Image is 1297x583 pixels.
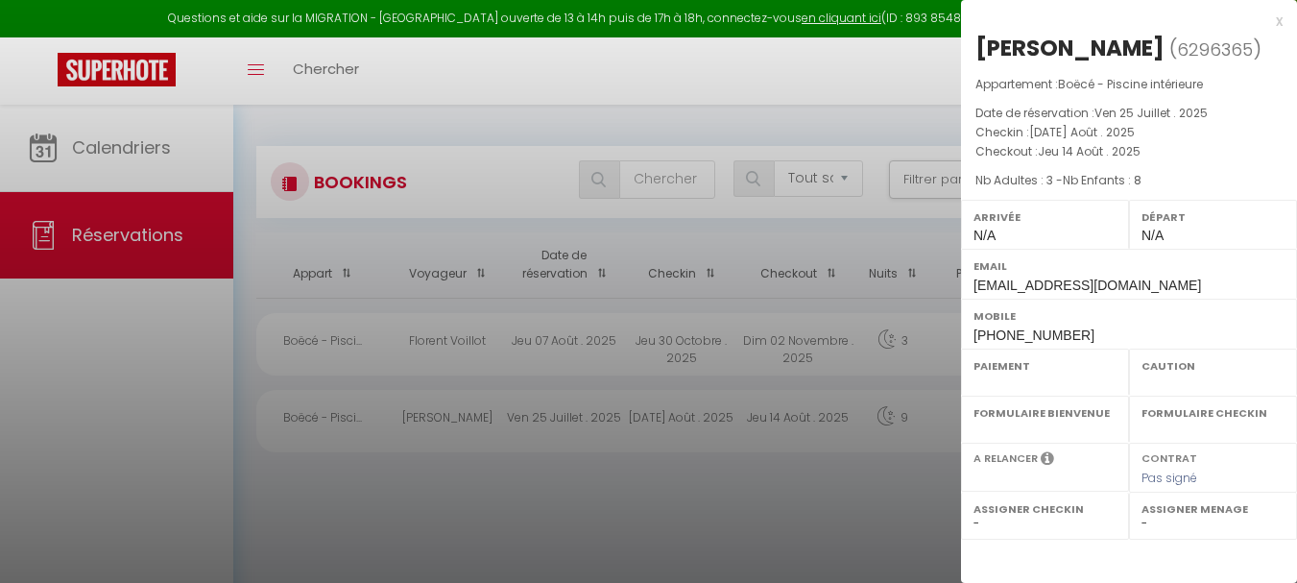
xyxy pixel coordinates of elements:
span: Boëcé - Piscine intérieure [1058,76,1203,92]
p: Date de réservation : [975,104,1283,123]
label: Formulaire Checkin [1141,403,1285,423]
span: Jeu 14 Août . 2025 [1038,143,1141,159]
div: x [961,10,1283,33]
span: Ven 25 Juillet . 2025 [1094,105,1208,121]
span: Nb Enfants : 8 [1063,172,1141,188]
label: Formulaire Bienvenue [973,403,1117,423]
label: Mobile [973,306,1285,326]
div: [PERSON_NAME] [975,33,1165,63]
span: N/A [973,228,996,243]
span: [EMAIL_ADDRESS][DOMAIN_NAME] [973,278,1201,293]
i: Sélectionner OUI si vous souhaiter envoyer les séquences de messages post-checkout [1041,450,1054,472]
span: N/A [1141,228,1164,243]
iframe: LiveChat chat widget [1216,502,1297,583]
span: 6296365 [1177,37,1253,61]
span: Nb Adultes : 3 - [975,172,1141,188]
label: A relancer [973,450,1038,467]
label: Départ [1141,207,1285,227]
p: Checkin : [975,123,1283,142]
label: Assigner Menage [1141,499,1285,519]
label: Contrat [1141,450,1197,463]
span: [DATE] Août . 2025 [1029,124,1135,140]
span: Pas signé [1141,470,1197,486]
span: [PHONE_NUMBER] [973,328,1094,343]
label: Email [973,256,1285,276]
label: Paiement [973,356,1117,376]
label: Caution [1141,356,1285,376]
span: ( ) [1169,36,1261,62]
p: Appartement : [975,75,1283,94]
label: Assigner Checkin [973,499,1117,519]
label: Arrivée [973,207,1117,227]
p: Checkout : [975,142,1283,161]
